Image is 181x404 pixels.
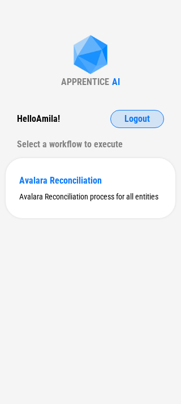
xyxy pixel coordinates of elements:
[112,76,120,87] div: AI
[19,192,162,201] div: Avalara Reconciliation process for all entities
[61,76,109,87] div: APPRENTICE
[17,110,60,128] div: Hello Amila !
[17,135,164,154] div: Select a workflow to execute
[110,110,164,128] button: Logout
[68,35,113,76] img: Apprentice AI
[124,114,150,124] span: Logout
[19,175,162,186] div: Avalara Reconciliation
